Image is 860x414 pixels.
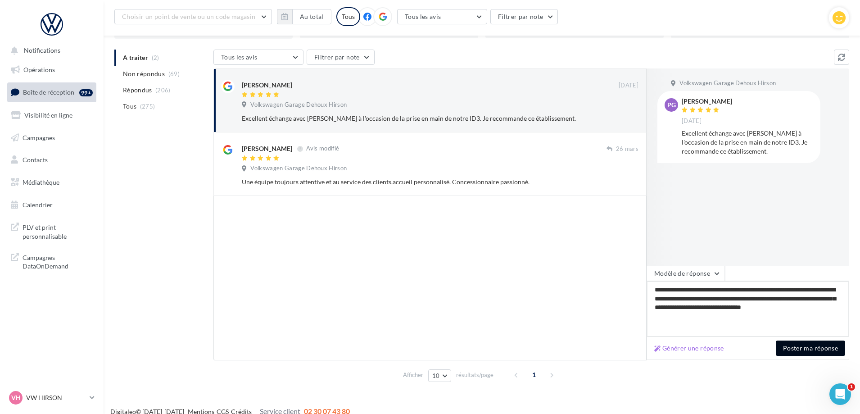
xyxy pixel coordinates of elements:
[428,369,451,382] button: 10
[679,79,776,87] span: Volkswagen Garage Dehoux Hirson
[5,82,98,102] a: Boîte de réception99+
[616,145,638,153] span: 26 mars
[79,89,93,96] div: 99+
[26,393,86,402] p: VW HIRSON
[307,50,375,65] button: Filtrer par note
[5,218,98,244] a: PLV et print personnalisable
[527,368,541,382] span: 1
[221,53,258,61] span: Tous les avis
[7,389,96,406] a: VH VW HIRSON
[277,9,331,24] button: Au total
[155,86,171,94] span: (206)
[776,341,845,356] button: Poster ma réponse
[23,251,93,271] span: Campagnes DataOnDemand
[490,9,558,24] button: Filtrer par note
[5,248,98,274] a: Campagnes DataOnDemand
[123,69,165,78] span: Non répondus
[23,66,55,73] span: Opérations
[242,177,580,187] div: Une équipe toujours attentive et au service des clients.accueil personnalisé. Concessionnaire pas...
[250,164,347,173] span: Volkswagen Garage Dehoux Hirson
[848,383,855,391] span: 1
[647,266,725,281] button: Modèle de réponse
[397,9,487,24] button: Tous les avis
[23,221,93,241] span: PLV et print personnalisable
[123,86,152,95] span: Répondus
[242,144,292,153] div: [PERSON_NAME]
[122,13,255,20] span: Choisir un point de vente ou un code magasin
[24,111,72,119] span: Visibilité en ligne
[23,178,59,186] span: Médiathèque
[292,9,331,24] button: Au total
[123,102,136,111] span: Tous
[682,129,813,156] div: Excellent échange avec [PERSON_NAME] à l'occasion de la prise en main de notre ID3. Je recommande...
[242,81,292,90] div: [PERSON_NAME]
[23,133,55,141] span: Campagnes
[23,88,74,96] span: Boîte de réception
[213,50,303,65] button: Tous les avis
[5,150,98,169] a: Contacts
[456,371,493,379] span: résultats/page
[114,9,272,24] button: Choisir un point de vente ou un code magasin
[242,114,580,123] div: Excellent échange avec [PERSON_NAME] à l'occasion de la prise en main de notre ID3. Je recommande...
[829,383,851,405] iframe: Intercom live chat
[250,101,347,109] span: Volkswagen Garage Dehoux Hirson
[24,47,60,55] span: Notifications
[5,173,98,192] a: Médiathèque
[11,393,21,402] span: VH
[432,372,440,379] span: 10
[140,103,155,110] span: (275)
[667,100,676,109] span: PG
[5,106,98,125] a: Visibilité en ligne
[619,82,638,90] span: [DATE]
[5,196,98,214] a: Calendrier
[306,145,339,152] span: Avis modifié
[682,98,732,105] div: [PERSON_NAME]
[23,201,53,209] span: Calendrier
[168,70,180,77] span: (69)
[682,117,702,125] span: [DATE]
[5,60,98,79] a: Opérations
[405,13,441,20] span: Tous les avis
[23,156,48,164] span: Contacts
[5,128,98,147] a: Campagnes
[651,343,728,354] button: Générer une réponse
[336,7,360,26] div: Tous
[403,371,423,379] span: Afficher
